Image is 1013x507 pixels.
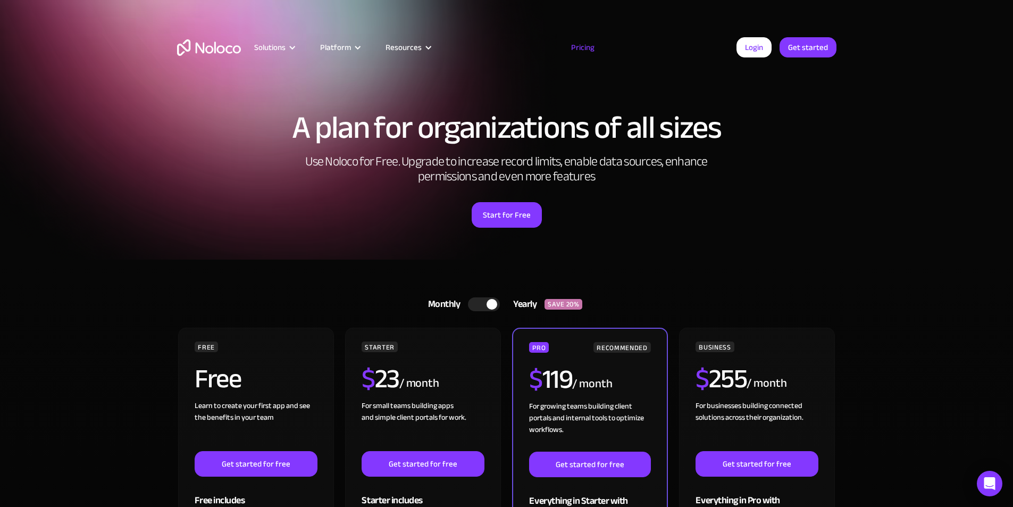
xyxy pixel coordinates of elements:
div: / month [747,375,786,392]
span: $ [696,354,709,404]
a: Pricing [558,40,608,54]
span: $ [529,354,542,404]
div: STARTER [362,342,397,352]
div: Resources [372,40,443,54]
div: FREE [195,342,218,352]
h2: 23 [362,365,399,392]
div: For small teams building apps and simple client portals for work. ‍ [362,400,484,451]
div: Platform [307,40,372,54]
div: RECOMMENDED [593,342,650,353]
h2: 255 [696,365,747,392]
a: home [177,39,241,56]
a: Get started for free [195,451,317,477]
a: Login [736,37,772,57]
div: For businesses building connected solutions across their organization. ‍ [696,400,818,451]
h2: Use Noloco for Free. Upgrade to increase record limits, enable data sources, enhance permissions ... [294,154,719,184]
div: Yearly [500,296,545,312]
a: Get started for free [362,451,484,477]
div: BUSINESS [696,342,734,352]
div: / month [572,376,612,393]
h1: A plan for organizations of all sizes [177,112,836,144]
div: For growing teams building client portals and internal tools to optimize workflows. [529,401,650,452]
div: Learn to create your first app and see the benefits in your team ‍ [195,400,317,451]
a: Get started for free [529,452,650,477]
a: Get started for free [696,451,818,477]
div: Platform [320,40,351,54]
div: / month [399,375,439,392]
div: Solutions [241,40,307,54]
div: Solutions [254,40,286,54]
div: Resources [386,40,422,54]
div: SAVE 20% [545,299,582,310]
div: Open Intercom Messenger [977,471,1002,496]
div: PRO [529,342,549,353]
span: $ [362,354,375,404]
h2: 119 [529,366,572,393]
a: Start for Free [472,202,542,228]
h2: Free [195,365,241,392]
a: Get started [780,37,836,57]
div: Monthly [415,296,468,312]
